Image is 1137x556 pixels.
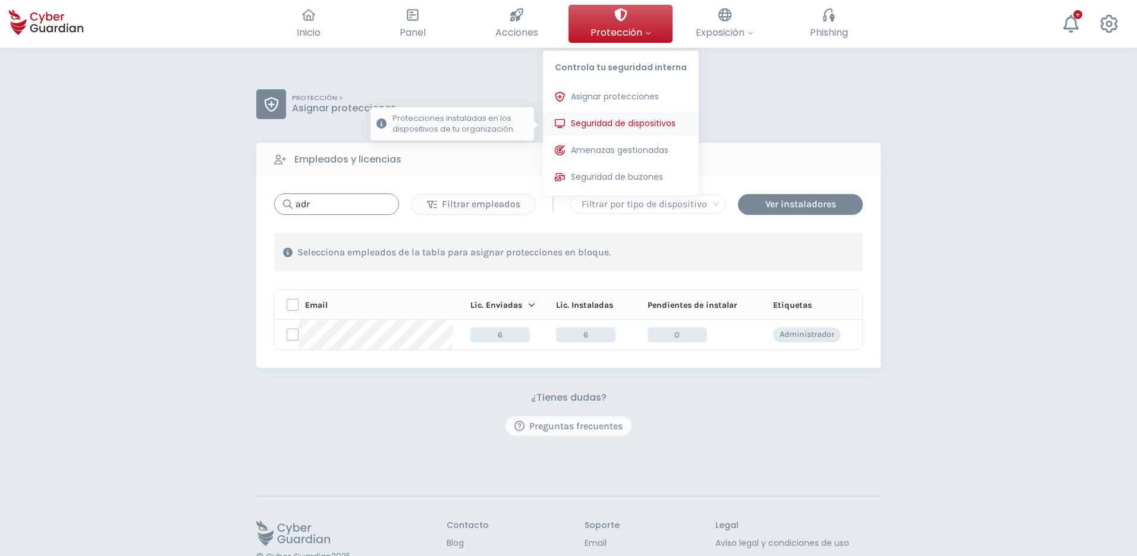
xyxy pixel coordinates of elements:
h3: ¿Tienes dudas? [531,392,607,404]
button: Asignar protecciones [543,85,699,109]
a: Aviso legal y condiciones de uso [715,537,881,549]
h3: Legal [715,520,881,531]
button: Exposición [673,5,777,43]
span: 6 [556,327,615,342]
div: + [1073,10,1082,19]
span: Amenazas gestionadas [571,144,668,157]
div: Preguntas frecuentes [514,419,623,433]
div: Etiquetas [773,299,844,311]
h3: Soporte [585,520,620,531]
button: Seguridad de buzones [543,165,699,189]
div: Email [305,299,453,311]
p: Controla tu seguridad interna [543,51,699,79]
p: Administrador [780,329,834,340]
span: Seguridad de dispositivos [571,117,676,130]
span: 6 [470,327,530,342]
button: Filtrar empleados [411,194,536,215]
button: Seguridad de dispositivosProtecciones instaladas en los dispositivos de tu organización. [543,112,699,136]
a: Email [585,537,620,549]
button: Phishing [777,5,881,43]
p: Selecciona empleados de la tabla para asignar protecciones en bloque. [297,246,611,258]
span: 0 [648,327,707,342]
button: Preguntas frecuentes [505,416,632,436]
button: Inicio [256,5,360,43]
span: Exposición [696,25,753,40]
button: ProtecciónControla tu seguridad internaAsignar proteccionesSeguridad de dispositivosProtecciones ... [568,5,673,43]
button: Ver instaladores [738,194,863,215]
p: PROTECCIÓN > [292,94,396,102]
div: Ver instaladores [747,197,854,211]
span: Asignar protecciones [571,90,659,103]
span: Panel [400,25,426,40]
div: Filtrar empleados [420,197,526,211]
span: Seguridad de buzones [571,171,663,183]
button: Acciones [464,5,568,43]
p: Asignar protecciones [292,102,396,114]
p: Protecciones instaladas en los dispositivos de tu organización. [392,113,528,135]
span: Protección [591,25,651,40]
a: Blog [447,537,489,549]
button: Panel [360,5,464,43]
span: Acciones [495,25,538,40]
span: Phishing [810,25,848,40]
input: Buscar... [274,193,399,215]
h3: Contacto [447,520,489,531]
b: Empleados y licencias [294,152,401,167]
button: Amenazas gestionadas [543,139,699,163]
span: Inicio [297,25,321,40]
span: | [551,195,555,213]
div: Lic. Instaladas [556,299,630,311]
div: Lic. Enviadas [470,299,538,311]
div: Pendientes de instalar [648,299,755,311]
